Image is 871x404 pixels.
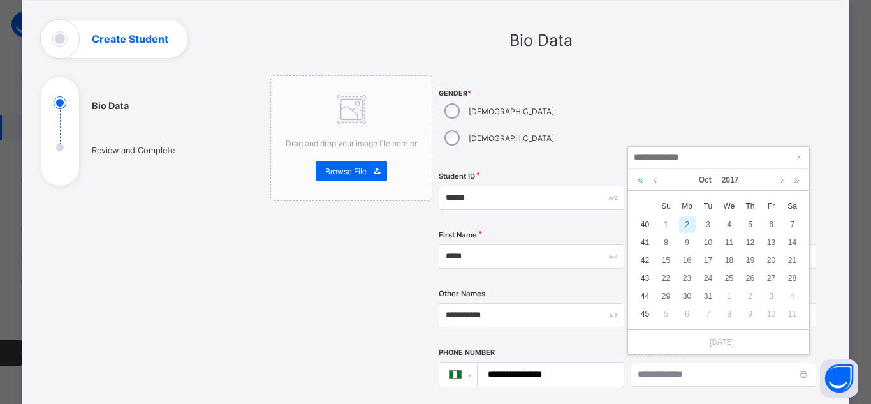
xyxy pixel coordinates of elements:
[655,234,677,251] td: October 8, 2017
[721,252,738,269] div: 18
[763,270,780,287] div: 27
[658,306,675,322] div: 5
[782,305,803,323] td: November 11, 2017
[742,252,759,269] div: 19
[742,306,759,322] div: 9
[698,269,719,287] td: October 24, 2017
[782,251,803,269] td: October 21, 2017
[679,252,696,269] div: 16
[740,269,761,287] td: October 26, 2017
[634,251,655,269] td: 42
[700,270,717,287] div: 24
[634,269,655,287] td: 43
[655,251,677,269] td: October 15, 2017
[740,287,761,305] td: November 2, 2017
[700,216,717,233] div: 3
[679,270,696,287] div: 23
[655,269,677,287] td: October 22, 2017
[782,200,803,212] span: Sa
[742,270,759,287] div: 26
[679,216,696,233] div: 2
[740,251,761,269] td: October 19, 2017
[469,107,554,116] label: [DEMOGRAPHIC_DATA]
[655,305,677,323] td: November 5, 2017
[761,197,782,216] th: Fri
[784,270,801,287] div: 28
[679,306,696,322] div: 6
[655,200,677,212] span: Su
[761,287,782,305] td: November 3, 2017
[698,197,719,216] th: Tue
[719,251,740,269] td: October 18, 2017
[677,216,698,234] td: October 2, 2017
[742,216,759,233] div: 5
[677,305,698,323] td: November 6, 2017
[655,287,677,305] td: October 29, 2017
[679,288,696,304] div: 30
[439,89,624,98] span: Gender
[782,269,803,287] td: October 28, 2017
[634,234,655,251] td: 41
[634,216,655,234] td: 40
[740,197,761,216] th: Thu
[740,200,761,212] span: Th
[740,234,761,251] td: October 12, 2017
[700,288,717,304] div: 31
[679,234,696,251] div: 9
[694,169,717,191] a: Oct
[721,288,738,304] div: 1
[719,305,740,323] td: November 8, 2017
[439,348,495,357] label: Phone Number
[784,288,801,304] div: 4
[270,75,432,201] div: Drag and drop your image file here orBrowse File
[782,216,803,234] td: October 7, 2017
[658,288,675,304] div: 29
[740,216,761,234] td: October 5, 2017
[286,138,417,148] span: Drag and drop your image file here or
[698,216,719,234] td: October 3, 2017
[719,287,740,305] td: November 1, 2017
[763,288,780,304] div: 3
[439,289,485,298] label: Other Names
[761,216,782,234] td: October 6, 2017
[742,288,759,304] div: 2
[509,31,573,50] span: Bio Data
[698,305,719,323] td: November 7, 2017
[700,306,717,322] div: 7
[761,234,782,251] td: October 13, 2017
[763,216,780,233] div: 6
[677,269,698,287] td: October 23, 2017
[740,305,761,323] td: November 9, 2017
[761,269,782,287] td: October 27, 2017
[677,234,698,251] td: October 9, 2017
[719,216,740,234] td: October 4, 2017
[634,305,655,323] td: 45
[791,169,803,191] a: Next year (Control + right)
[92,34,168,44] h1: Create Student
[439,172,475,181] label: Student ID
[325,167,367,176] span: Browse File
[784,252,801,269] div: 21
[742,234,759,251] div: 12
[655,197,677,216] th: Sun
[721,306,738,322] div: 8
[634,287,655,305] td: 44
[763,234,780,251] div: 13
[820,359,858,398] button: Open asap
[658,216,675,233] div: 1
[677,200,698,212] span: Mo
[698,251,719,269] td: October 17, 2017
[634,169,647,191] a: Last year (Control + left)
[658,270,675,287] div: 22
[784,234,801,251] div: 14
[439,230,477,239] label: First Name
[721,234,738,251] div: 11
[650,169,660,191] a: Previous month (PageUp)
[700,234,717,251] div: 10
[784,216,801,233] div: 7
[655,216,677,234] td: October 1, 2017
[721,216,738,233] div: 4
[777,169,787,191] a: Next month (PageDown)
[782,287,803,305] td: November 4, 2017
[658,252,675,269] div: 15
